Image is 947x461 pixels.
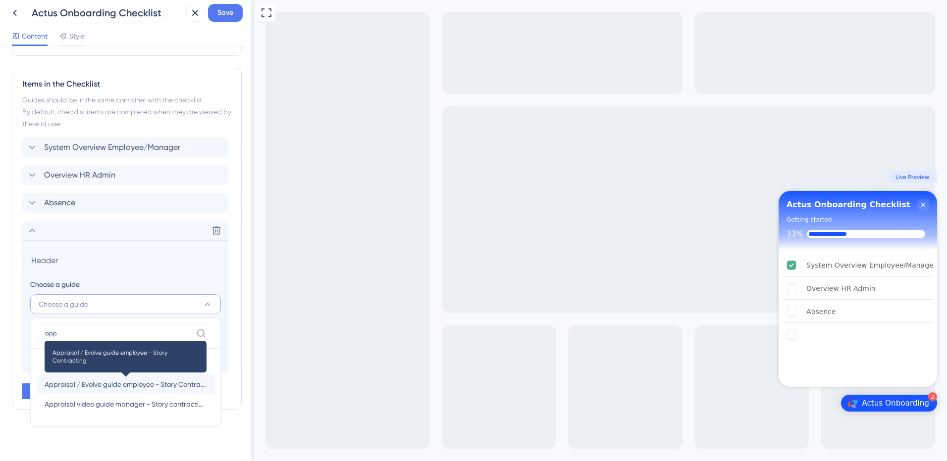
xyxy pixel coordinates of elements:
[22,78,231,90] div: Items in the Checklist
[45,378,207,390] span: Appraisal / Evolve guide employee - Story Contracting
[675,392,684,401] div: 2
[37,374,214,394] button: Appraisal / Evolve guide employee - Story ContractingAppraisal / Evolve guide employee - Story Co...
[44,141,180,153] span: System Overview Employee/Manager
[22,94,231,130] div: Guides should be in the same container with the checklist. By default, checklist items are comple...
[553,306,582,318] div: Absence
[45,398,207,410] span: Appraisal video guide manager - Story contracting
[525,250,684,388] div: Checklist items
[44,169,115,181] span: Overview HR Admin
[533,199,657,211] div: Actus Onboarding Checklist
[30,278,220,290] div: Choose a guide
[664,199,676,211] div: Close Checklist
[529,277,680,300] div: Overview HR Admin is incomplete.
[37,355,214,374] button: How to prepare for an effective appraisal
[553,282,622,294] div: Overview HR Admin
[529,301,680,323] div: Absence is incomplete.
[44,197,75,209] span: Absence
[22,30,48,42] span: Content
[30,294,221,314] button: Choose a guide
[32,6,182,20] div: Actus Onboarding Checklist
[22,383,102,399] button: Add Item
[37,394,214,414] button: Appraisal video guide manager - Story contracting
[208,4,243,22] button: Save
[30,253,222,268] input: Header
[553,259,683,271] div: System Overview Employee/Manager
[69,30,85,42] span: Style
[525,191,684,387] div: Checklist Container
[642,173,676,181] span: Live Preview
[593,398,604,409] img: launcher-image-alternative-text
[533,230,549,238] div: 33%
[45,329,192,337] input: Search...
[39,298,88,310] span: Choose a guide
[529,324,680,346] div: is incomplete.
[608,398,676,408] div: Actus Onboarding
[533,230,676,238] div: Checklist progress: 33%
[529,254,680,277] div: System Overview Employee/Manager is complete.
[587,395,684,412] div: Open Actus Onboarding checklist, remaining modules: 2
[533,215,578,225] div: Getting started
[217,7,233,19] span: Save
[53,349,199,365] span: Appraisal / Evolve guide employee - Story Contracting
